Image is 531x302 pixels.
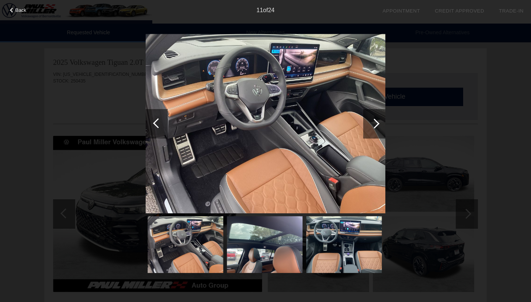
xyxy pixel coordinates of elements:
[257,7,263,13] span: 11
[306,216,382,273] img: cc559c5e797ef5e2aef47885dc81d524x.jpg
[435,8,484,14] a: Credit Approved
[146,34,385,214] img: ddc6069af312f25c6d8a4a92a5897f1ax.jpg
[227,216,302,273] img: 3c5c2056dde5b04903e383b1374e9850x.jpg
[268,7,275,13] span: 24
[499,8,524,14] a: Trade-In
[15,7,27,13] span: Back
[147,216,223,273] img: ddc6069af312f25c6d8a4a92a5897f1ax.jpg
[382,8,420,14] a: Appointment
